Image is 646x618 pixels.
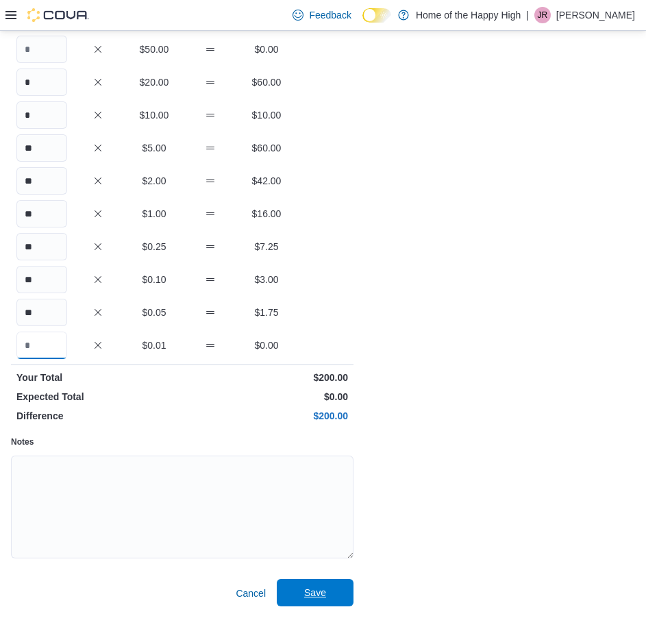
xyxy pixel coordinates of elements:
input: Quantity [16,101,67,129]
p: $0.10 [129,273,179,286]
p: $200.00 [185,409,348,423]
input: Quantity [16,233,67,260]
a: Feedback [287,1,356,29]
p: $2.00 [129,174,179,188]
p: Expected Total [16,390,179,404]
p: $10.00 [241,108,292,122]
p: $60.00 [241,141,292,155]
p: $10.00 [129,108,179,122]
button: Save [277,579,353,606]
input: Quantity [16,69,67,96]
p: $42.00 [241,174,292,188]
p: $0.00 [185,390,348,404]
p: $0.05 [129,306,179,319]
input: Quantity [16,200,67,227]
p: $1.00 [129,207,179,221]
input: Quantity [16,266,67,293]
p: $0.01 [129,338,179,352]
div: Jeremy Russell [534,7,551,23]
input: Quantity [16,332,67,359]
span: Save [304,586,326,600]
p: $0.00 [241,338,292,352]
p: $16.00 [241,207,292,221]
p: $0.00 [241,42,292,56]
p: $50.00 [129,42,179,56]
p: $200.00 [185,371,348,384]
input: Quantity [16,167,67,195]
span: JR [538,7,548,23]
img: Cova [27,8,89,22]
p: $0.25 [129,240,179,254]
input: Quantity [16,134,67,162]
label: Notes [11,436,34,447]
p: $3.00 [241,273,292,286]
p: $7.25 [241,240,292,254]
p: Home of the Happy High [416,7,521,23]
span: Feedback [309,8,351,22]
button: Cancel [230,580,271,607]
p: [PERSON_NAME] [556,7,635,23]
p: Your Total [16,371,179,384]
input: Quantity [16,36,67,63]
p: $20.00 [129,75,179,89]
input: Quantity [16,299,67,326]
p: $1.75 [241,306,292,319]
input: Dark Mode [362,8,391,23]
p: $5.00 [129,141,179,155]
p: Difference [16,409,179,423]
p: | [526,7,529,23]
p: $60.00 [241,75,292,89]
span: Cancel [236,586,266,600]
